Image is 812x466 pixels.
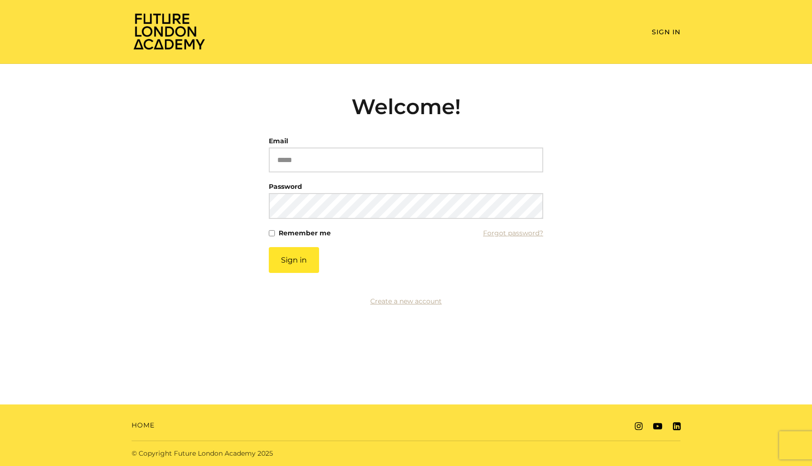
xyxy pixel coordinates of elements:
[124,449,406,458] div: © Copyright Future London Academy 2025
[483,226,543,240] a: Forgot password?
[269,247,319,273] button: Sign in
[269,94,543,119] h2: Welcome!
[132,12,207,50] img: Home Page
[132,420,155,430] a: Home
[269,180,302,193] label: Password
[652,28,680,36] a: Sign In
[279,226,331,240] label: Remember me
[370,297,442,305] a: Create a new account
[269,134,288,148] label: Email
